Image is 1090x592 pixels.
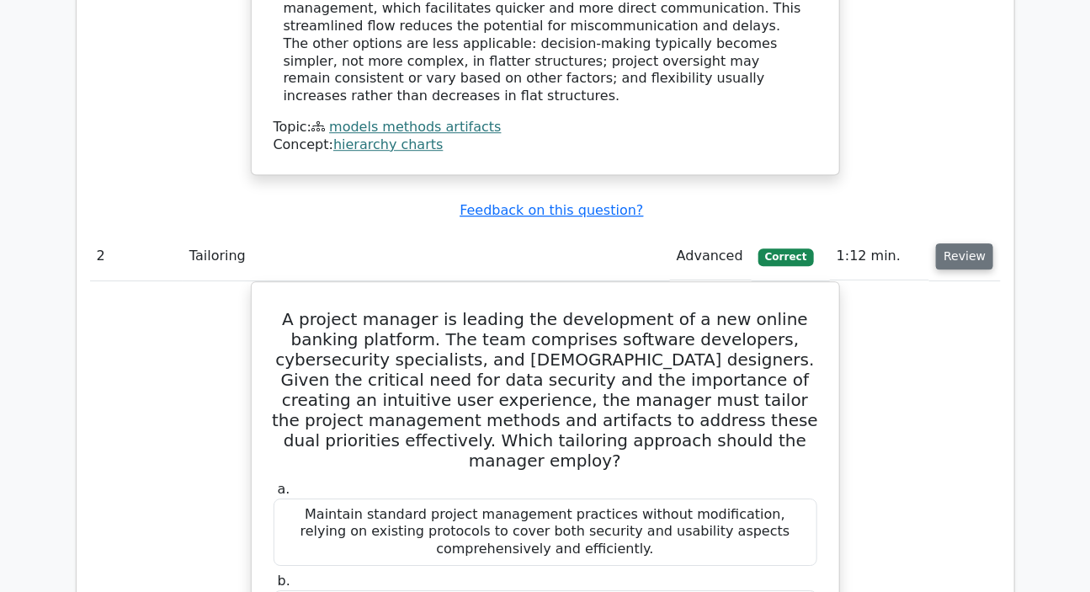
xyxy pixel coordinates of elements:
[936,243,993,269] button: Review
[329,119,501,135] a: models methods artifacts
[278,481,290,497] span: a.
[274,499,817,566] div: Maintain standard project management practices without modification, relying on existing protocol...
[670,232,752,280] td: Advanced
[90,232,183,280] td: 2
[333,136,443,152] a: hierarchy charts
[758,248,813,265] span: Correct
[830,232,929,280] td: 1:12 min.
[460,202,643,218] a: Feedback on this question?
[272,309,819,471] h5: A project manager is leading the development of a new online banking platform. The team comprises...
[183,232,670,280] td: Tailoring
[278,573,290,589] span: b.
[274,136,817,154] div: Concept:
[274,119,817,136] div: Topic:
